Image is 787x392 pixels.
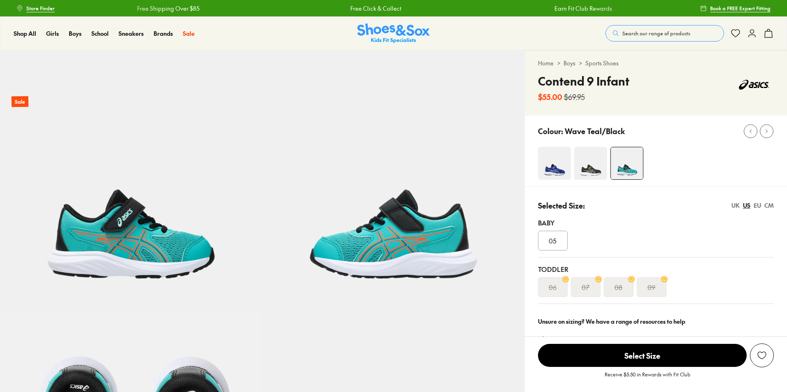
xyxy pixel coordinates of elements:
[322,4,373,13] a: Free Click & Collect
[611,147,643,179] img: 4-522439_1
[549,236,556,246] span: 05
[549,282,556,292] s: 06
[565,125,625,137] p: Wave Teal/Black
[91,29,109,38] a: School
[622,30,690,37] span: Search our range of products
[91,29,109,37] span: School
[154,29,173,38] a: Brands
[14,29,36,37] span: Shop All
[615,282,622,292] s: 08
[710,5,771,12] span: Book a FREE Expert Fitting
[754,201,761,210] div: EU
[538,147,571,180] img: 4-498678_1
[538,218,774,227] div: Baby
[647,282,655,292] s: 09
[26,5,55,12] span: Store Finder
[526,4,584,13] a: Earn Fit Club Rewards
[357,23,430,44] img: SNS_Logo_Responsive.svg
[69,29,81,37] span: Boys
[16,1,55,16] a: Store Finder
[605,25,724,42] button: Search our range of products
[14,29,36,38] a: Shop All
[731,201,740,210] div: UK
[357,23,430,44] a: Shoes & Sox
[46,29,59,38] a: Girls
[538,344,747,367] span: Select Size
[119,29,144,38] a: Sneakers
[574,147,607,180] img: 4-551400_1
[700,1,771,16] a: Book a FREE Expert Fitting
[764,201,774,210] div: CM
[538,59,774,67] div: > >
[538,91,562,102] b: $55.00
[582,282,589,292] s: 07
[46,29,59,37] span: Girls
[109,4,171,13] a: Free Shipping Over $85
[538,125,563,137] p: Colour:
[538,264,774,274] div: Toddler
[564,91,585,102] s: $69.95
[183,29,195,37] span: Sale
[563,59,575,67] a: Boys
[538,317,774,326] div: Unsure on sizing? We have a range of resources to help
[12,96,28,107] p: Sale
[605,371,690,385] p: Receive $5.50 in Rewards with Fit Club
[538,72,629,90] h4: Contend 9 Infant
[154,29,173,37] span: Brands
[119,29,144,37] span: Sneakers
[538,343,747,367] button: Select Size
[538,59,554,67] a: Home
[262,50,524,312] img: 5-522440_1
[743,201,750,210] div: US
[550,336,599,345] a: Size guide & tips
[585,59,619,67] a: Sports Shoes
[750,343,774,367] button: Add to Wishlist
[734,72,774,97] img: Vendor logo
[183,29,195,38] a: Sale
[69,29,81,38] a: Boys
[538,200,585,211] p: Selected Size:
